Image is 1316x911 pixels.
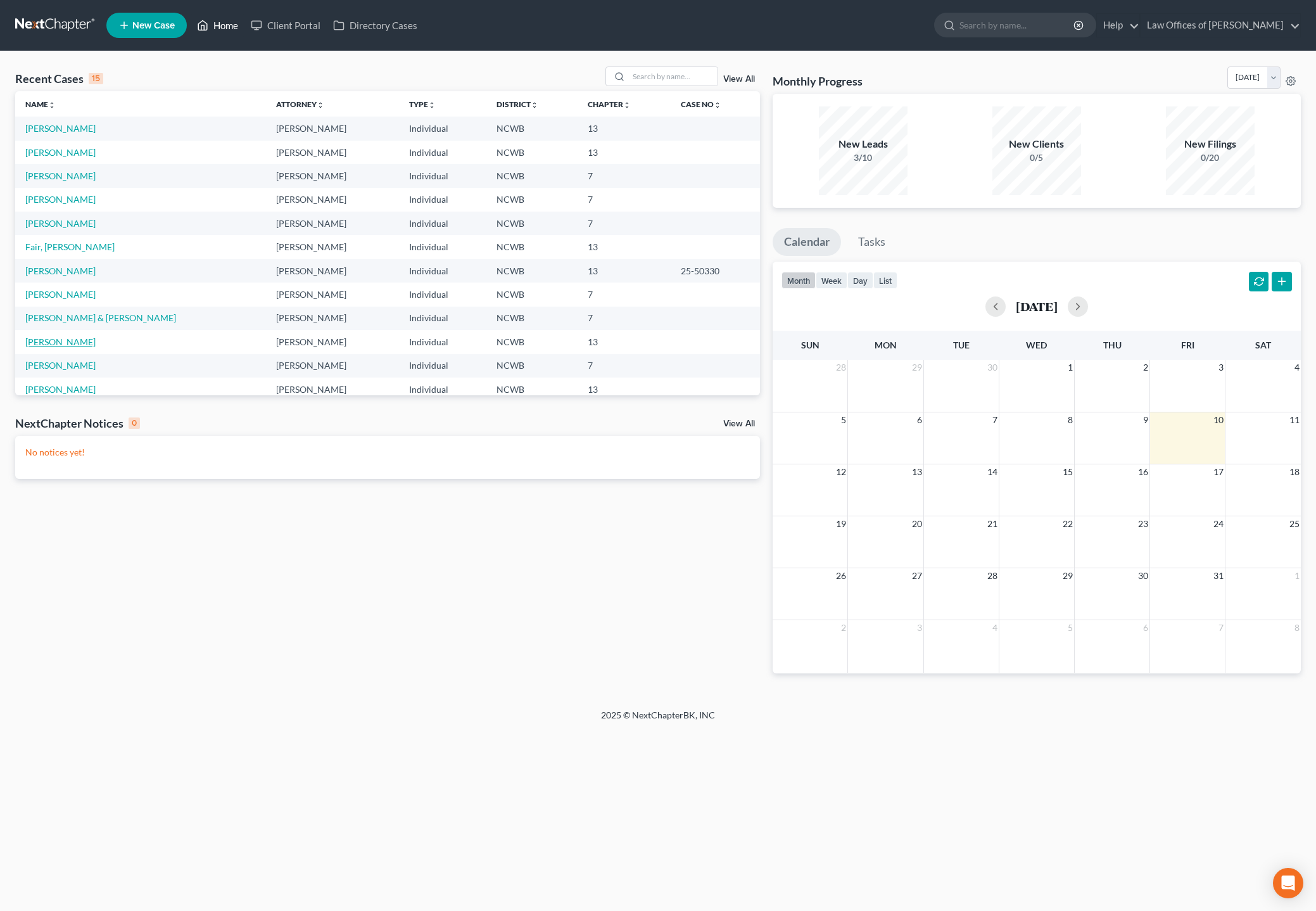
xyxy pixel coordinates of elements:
[840,620,847,635] span: 2
[578,141,671,164] td: 13
[531,101,538,109] i: unfold_more
[578,212,671,235] td: 7
[132,21,175,30] span: New Case
[773,228,841,256] a: Calendar
[399,307,486,330] td: Individual
[1137,516,1149,532] span: 23
[986,516,999,532] span: 21
[486,378,578,401] td: NCWB
[25,241,115,252] a: Fair, [PERSON_NAME]
[1212,464,1225,480] span: 17
[486,259,578,283] td: NCWB
[486,354,578,378] td: NCWB
[486,283,578,306] td: NCWB
[399,141,486,164] td: Individual
[399,117,486,140] td: Individual
[266,307,399,330] td: [PERSON_NAME]
[486,212,578,235] td: NCWB
[986,568,999,583] span: 28
[15,416,140,431] div: NextChapter Notices
[399,354,486,378] td: Individual
[129,417,140,429] div: 0
[1066,620,1074,635] span: 5
[1293,568,1301,583] span: 1
[399,212,486,235] td: Individual
[1288,516,1301,532] span: 25
[1288,464,1301,480] span: 18
[1142,412,1149,428] span: 9
[714,101,721,109] i: unfold_more
[911,516,923,532] span: 20
[816,272,847,289] button: week
[1103,340,1122,350] span: Thu
[399,188,486,212] td: Individual
[276,99,324,109] a: Attorneyunfold_more
[1293,620,1301,635] span: 8
[399,259,486,283] td: Individual
[25,384,96,395] a: [PERSON_NAME]
[773,73,863,89] h3: Monthly Progress
[578,235,671,258] td: 13
[486,141,578,164] td: NCWB
[266,117,399,140] td: [PERSON_NAME]
[89,73,103,84] div: 15
[25,336,96,347] a: [PERSON_NAME]
[835,464,847,480] span: 12
[399,378,486,401] td: Individual
[911,464,923,480] span: 13
[25,194,96,205] a: [PERSON_NAME]
[1166,137,1255,151] div: New Filings
[25,123,96,134] a: [PERSON_NAME]
[399,235,486,258] td: Individual
[25,147,96,158] a: [PERSON_NAME]
[629,67,718,86] input: Search by name...
[266,259,399,283] td: [PERSON_NAME]
[266,188,399,212] td: [PERSON_NAME]
[266,354,399,378] td: [PERSON_NAME]
[297,709,1019,732] div: 2025 © NextChapterBK, INC
[486,188,578,212] td: NCWB
[25,289,96,300] a: [PERSON_NAME]
[953,340,970,350] span: Tue
[986,360,999,375] span: 30
[992,151,1081,164] div: 0/5
[835,360,847,375] span: 28
[1061,464,1074,480] span: 15
[25,360,96,371] a: [PERSON_NAME]
[588,99,631,109] a: Chapterunfold_more
[1166,151,1255,164] div: 0/20
[911,568,923,583] span: 27
[399,330,486,354] td: Individual
[1066,412,1074,428] span: 8
[847,272,873,289] button: day
[266,378,399,401] td: [PERSON_NAME]
[847,228,897,256] a: Tasks
[991,620,999,635] span: 4
[1255,340,1271,350] span: Sat
[1137,568,1149,583] span: 30
[399,283,486,306] td: Individual
[1137,464,1149,480] span: 16
[835,516,847,532] span: 19
[25,218,96,229] a: [PERSON_NAME]
[781,272,816,289] button: month
[486,307,578,330] td: NCWB
[835,568,847,583] span: 26
[578,307,671,330] td: 7
[1061,568,1074,583] span: 29
[1212,568,1225,583] span: 31
[723,75,755,84] a: View All
[266,212,399,235] td: [PERSON_NAME]
[25,170,96,181] a: [PERSON_NAME]
[1097,14,1139,37] a: Help
[266,164,399,188] td: [PERSON_NAME]
[578,164,671,188] td: 7
[1141,14,1300,37] a: Law Offices of [PERSON_NAME]
[578,117,671,140] td: 13
[266,235,399,258] td: [PERSON_NAME]
[916,412,923,428] span: 6
[578,283,671,306] td: 7
[497,99,538,109] a: Districtunfold_more
[819,151,908,164] div: 3/10
[266,283,399,306] td: [PERSON_NAME]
